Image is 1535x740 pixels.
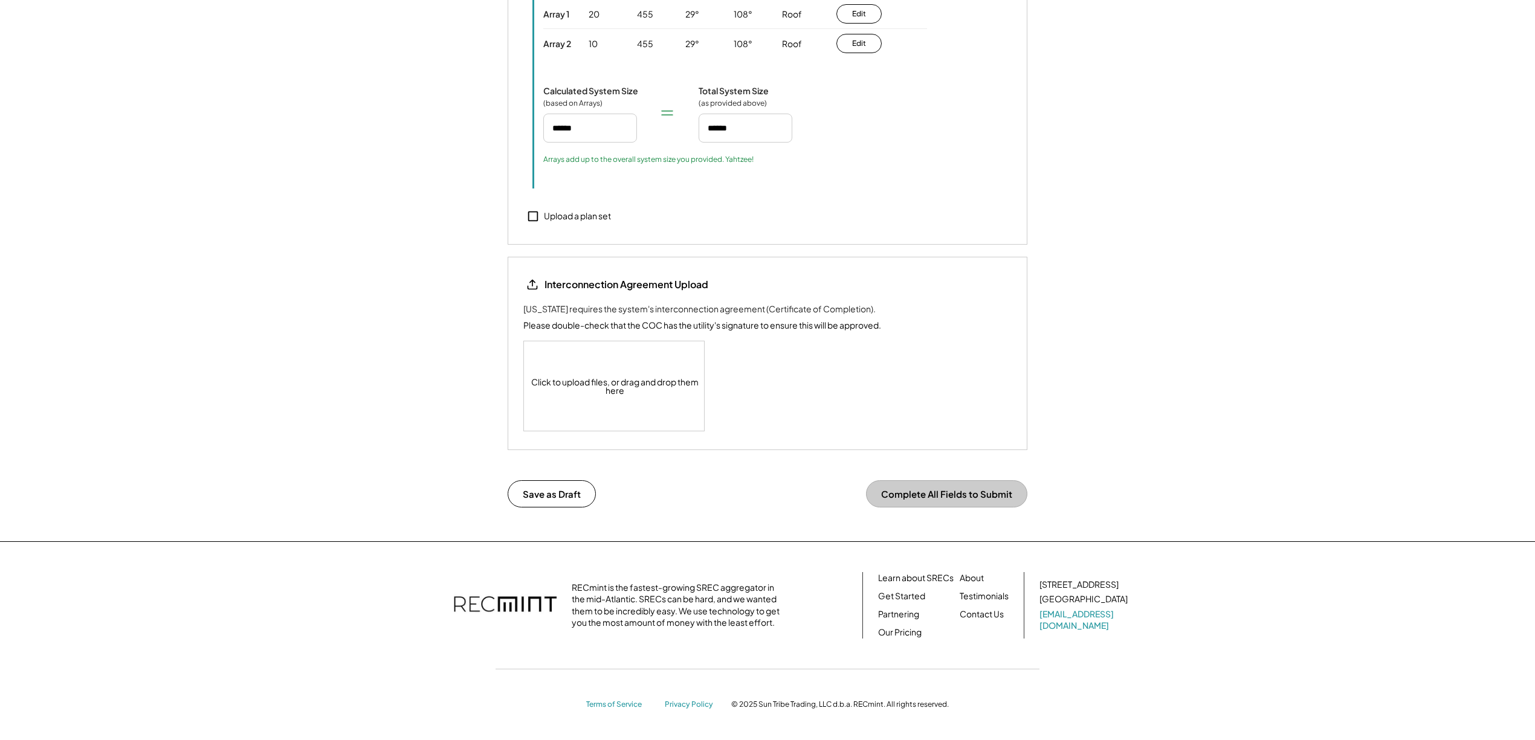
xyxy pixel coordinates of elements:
[1039,579,1119,591] div: [STREET_ADDRESS]
[878,590,925,602] a: Get Started
[731,700,949,709] div: © 2025 Sun Tribe Trading, LLC d.b.a. RECmint. All rights reserved.
[836,4,882,24] button: Edit
[543,85,638,96] div: Calculated System Size
[960,590,1009,602] a: Testimonials
[699,98,767,108] div: (as provided above)
[524,341,705,431] div: Click to upload files, or drag and drop them here
[572,582,786,629] div: RECmint is the fastest-growing SREC aggregator in the mid-Atlantic. SRECs can be hard, and we wan...
[685,8,699,21] div: 29°
[545,278,708,291] div: Interconnection Agreement Upload
[508,480,596,507] button: Save as Draft
[734,8,752,21] div: 108°
[544,210,611,222] div: Upload a plan set
[543,8,569,19] div: Array 1
[782,38,802,50] div: Roof
[685,38,699,50] div: 29°
[589,8,599,21] div: 20
[543,155,754,164] div: Arrays add up to the overall system size you provided. Yahtzee!
[699,85,769,96] div: Total System Size
[878,626,922,639] a: Our Pricing
[1039,593,1128,605] div: [GEOGRAPHIC_DATA]
[836,34,882,53] button: Edit
[960,572,984,584] a: About
[586,700,653,710] a: Terms of Service
[543,98,604,108] div: (based on Arrays)
[523,303,876,315] div: [US_STATE] requires the system's interconnection agreement (Certificate of Completion).
[782,8,802,21] div: Roof
[734,38,752,50] div: 108°
[878,572,954,584] a: Learn about SRECs
[523,319,881,332] div: Please double-check that the COC has the utility's signature to ensure this will be approved.
[1039,608,1130,632] a: [EMAIL_ADDRESS][DOMAIN_NAME]
[960,608,1004,620] a: Contact Us
[665,700,719,710] a: Privacy Policy
[637,8,653,21] div: 455
[866,480,1027,507] button: Complete All Fields to Submit
[637,38,653,50] div: 455
[543,38,571,49] div: Array 2
[589,38,598,50] div: 10
[878,608,919,620] a: Partnering
[454,584,557,626] img: recmint-logotype%403x.png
